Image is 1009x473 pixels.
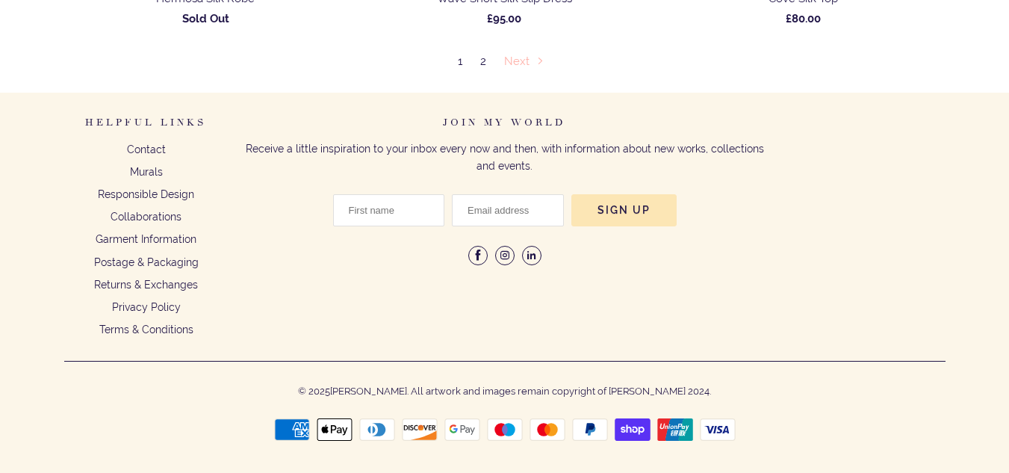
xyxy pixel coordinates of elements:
span: £80.00 [786,12,821,25]
span: 1 [450,55,470,70]
span: Sold Out [182,12,229,25]
a: Responsible Design [98,188,194,200]
a: Terms & Conditions [99,324,193,336]
p: Receive a little inspiration to your inbox every now and then, with information about new works, ... [243,140,766,176]
span: £95.00 [487,12,521,25]
a: [PERSON_NAME] [330,376,407,397]
input: First name [333,194,445,226]
a: Collaborations [111,211,181,223]
a: Next [504,55,551,68]
h6: Join my world [243,116,766,140]
a: Privacy Policy [112,301,181,313]
a: Contact [127,143,166,155]
input: Sign Up [571,194,677,226]
a: 2 [480,55,486,68]
input: Email address [452,194,564,226]
a: Garment Information [96,233,196,245]
a: Postage & Packaging [94,256,199,268]
a: Murals [130,166,163,178]
p: © 2025 . All artwork and images remain copyright of [PERSON_NAME] 2024. [64,373,946,401]
h6: Helpful Links [64,116,229,140]
a: Returns & Exchanges [94,279,198,291]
